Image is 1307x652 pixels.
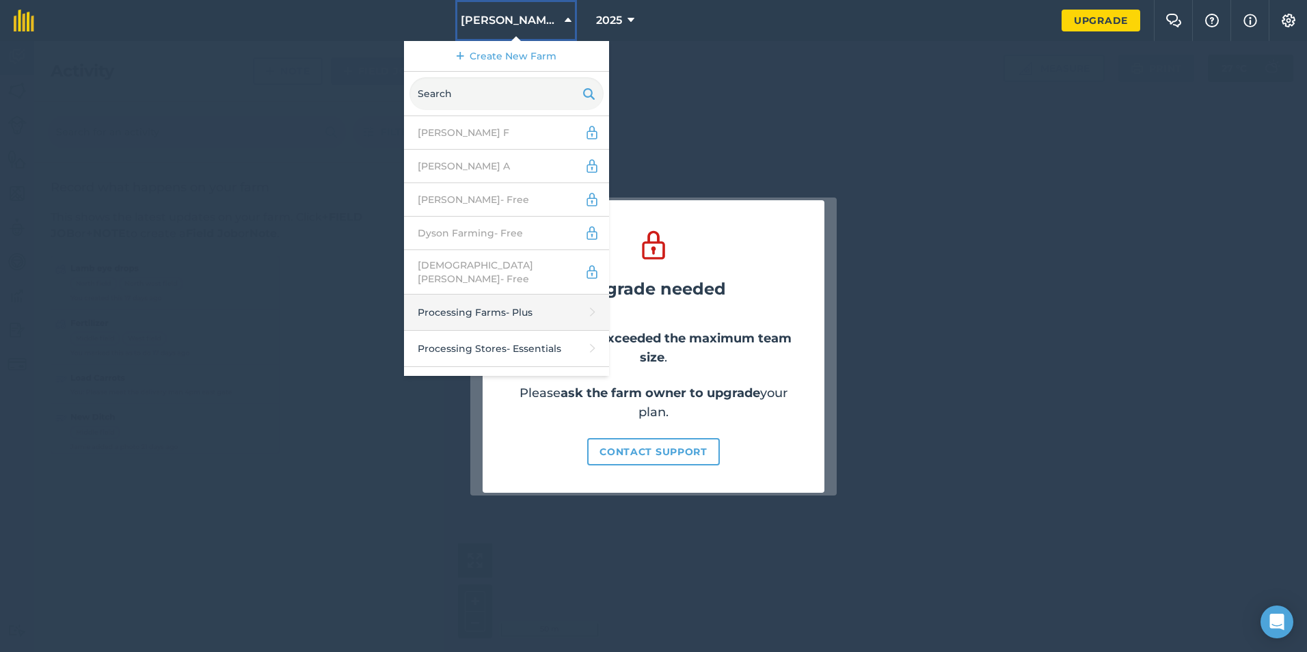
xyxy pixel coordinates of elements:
img: svg+xml;base64,PHN2ZyB4bWxucz0iaHR0cDovL3d3dy53My5vcmcvMjAwMC9zdmciIHdpZHRoPSIxNyIgaGVpZ2h0PSIxNy... [1243,12,1257,29]
img: svg+xml;base64,PD94bWwgdmVyc2lvbj0iMS4wIiBlbmNvZGluZz0idXRmLTgiPz4KPCEtLSBHZW5lcmF0b3I6IEFkb2JlIE... [584,158,599,174]
a: Processing Farms- Plus [404,295,609,331]
img: svg+xml;base64,PD94bWwgdmVyc2lvbj0iMS4wIiBlbmNvZGluZz0idXRmLTgiPz4KPCEtLSBHZW5lcmF0b3I6IEFkb2JlIE... [584,264,599,280]
img: svg+xml;base64,PD94bWwgdmVyc2lvbj0iMS4wIiBlbmNvZGluZz0idXRmLTgiPz4KPCEtLSBHZW5lcmF0b3I6IEFkb2JlIE... [584,191,599,208]
span: 2025 [596,12,622,29]
a: [PERSON_NAME] F [404,116,609,150]
img: A cog icon [1280,14,1297,27]
img: svg+xml;base64,PHN2ZyB4bWxucz0iaHR0cDovL3d3dy53My5vcmcvMjAwMC9zdmciIHdpZHRoPSIxOSIgaGVpZ2h0PSIyNC... [582,85,595,102]
img: Two speech bubbles overlapping with the left bubble in the forefront [1165,14,1182,27]
p: This farm has . [510,329,797,367]
img: svg+xml;base64,PD94bWwgdmVyc2lvbj0iMS4wIiBlbmNvZGluZz0idXRmLTgiPz4KPCEtLSBHZW5lcmF0b3I6IEFkb2JlIE... [584,225,599,241]
a: Create New Farm [404,41,609,72]
strong: ask the farm owner to upgrade [561,385,760,400]
a: Upgrade [1062,10,1140,31]
h2: Upgrade needed [581,280,726,299]
a: [PERSON_NAME]- Free [404,183,609,217]
a: Dyson Farming- Free [404,217,609,250]
a: [DEMOGRAPHIC_DATA][PERSON_NAME]- Free [404,250,609,295]
a: Processing Stores- Essentials [404,331,609,367]
button: Contact support [587,438,720,465]
span: [PERSON_NAME] F [461,12,559,29]
p: Please your plan. [510,383,797,422]
div: Open Intercom Messenger [1261,606,1293,638]
img: svg+xml;base64,PD94bWwgdmVyc2lvbj0iMS4wIiBlbmNvZGluZz0idXRmLTgiPz4KPCEtLSBHZW5lcmF0b3I6IEFkb2JlIE... [584,124,599,141]
img: fieldmargin Logo [14,10,34,31]
a: RSC Seed- Plus [404,367,609,403]
img: A question mark icon [1204,14,1220,27]
strong: exceeded the maximum team size [599,331,792,365]
a: [PERSON_NAME] A [404,150,609,183]
input: Search [409,77,604,110]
